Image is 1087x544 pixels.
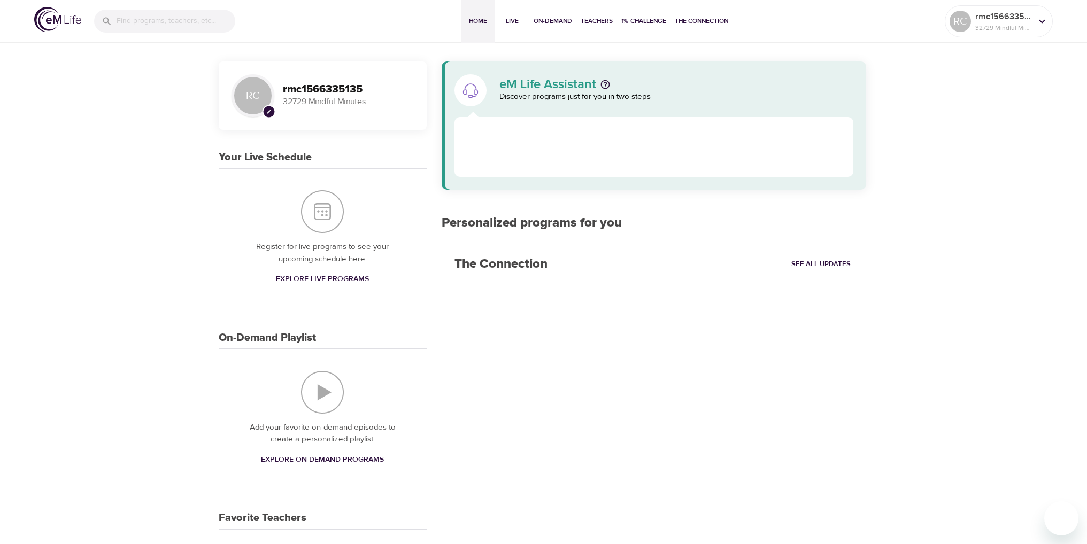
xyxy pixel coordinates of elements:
span: Teachers [581,15,613,27]
span: Home [465,15,491,27]
p: Add your favorite on-demand episodes to create a personalized playlist. [240,422,405,446]
h3: Favorite Teachers [219,512,306,524]
span: 1% Challenge [621,15,666,27]
a: Explore On-Demand Programs [257,450,388,470]
span: See All Updates [791,258,851,270]
img: logo [34,7,81,32]
p: Discover programs just for you in two steps [499,91,854,103]
span: On-Demand [534,15,572,27]
div: RC [232,74,274,117]
input: Find programs, teachers, etc... [117,10,235,33]
span: Explore Live Programs [276,273,369,286]
p: 32729 Mindful Minutes [975,23,1032,33]
img: Your Live Schedule [301,190,344,233]
img: On-Demand Playlist [301,371,344,414]
div: RC [950,11,971,32]
h2: Personalized programs for you [442,215,867,231]
iframe: Button to launch messaging window [1044,501,1078,535]
img: eM Life Assistant [462,82,479,99]
span: The Connection [675,15,728,27]
p: Register for live programs to see your upcoming schedule here. [240,241,405,265]
h2: The Connection [442,244,560,285]
p: rmc1566335135 [975,10,1032,23]
span: Explore On-Demand Programs [261,453,384,467]
span: Live [499,15,525,27]
h3: Your Live Schedule [219,151,312,164]
h3: rmc1566335135 [283,83,414,96]
a: See All Updates [789,256,853,273]
p: eM Life Assistant [499,78,596,91]
p: 32729 Mindful Minutes [283,96,414,108]
a: Explore Live Programs [272,269,373,289]
h3: On-Demand Playlist [219,332,316,344]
